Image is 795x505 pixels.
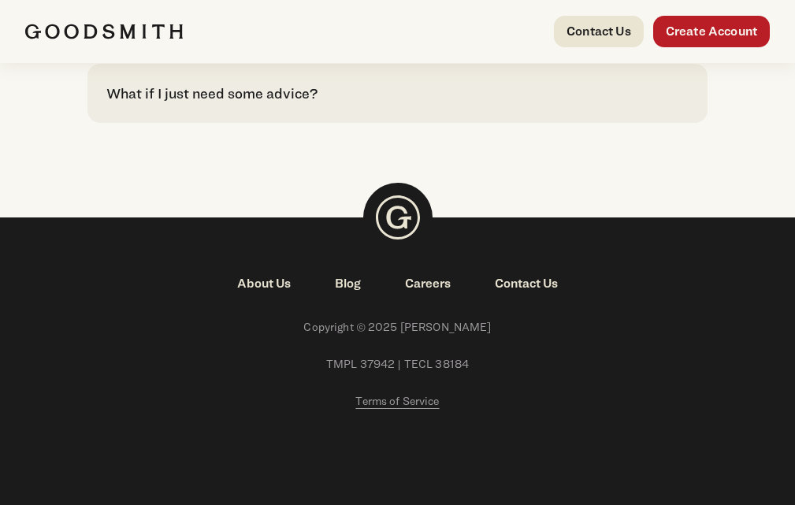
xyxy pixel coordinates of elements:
[383,274,473,293] a: Careers
[653,16,770,47] a: Create Account
[554,16,644,47] a: Contact Us
[473,274,580,293] a: Contact Us
[355,392,439,410] a: Terms of Service
[355,394,439,407] span: Terms of Service
[215,274,313,293] a: About Us
[25,318,770,336] span: Copyright © 2025 [PERSON_NAME]
[25,355,770,373] span: TMPL 37942 | TECL 38184
[25,24,183,39] img: Goodsmith
[313,274,383,293] a: Blog
[363,183,433,252] img: Goodsmith Logo
[106,83,318,104] div: What if I just need some advice?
